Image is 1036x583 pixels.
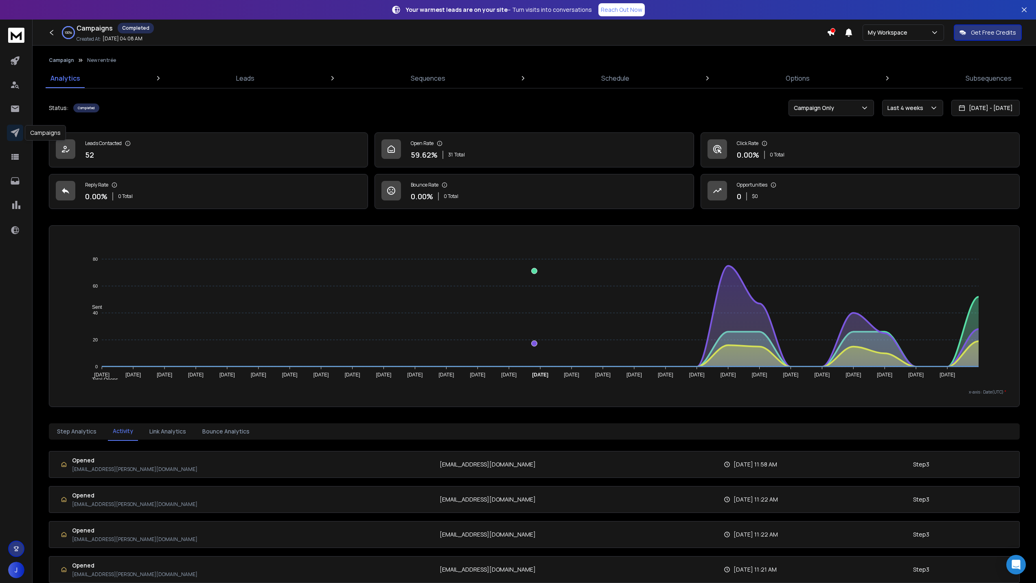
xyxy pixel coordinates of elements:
tspan: 40 [93,310,98,315]
tspan: [DATE] [564,372,579,378]
div: Completed [73,103,99,112]
p: [DATE] 11:21 AM [734,565,777,574]
p: My Workspace [868,29,911,37]
tspan: [DATE] [438,372,454,378]
tspan: [DATE] [689,372,705,378]
a: Opportunities0$0 [701,174,1020,209]
button: Step Analytics [52,422,101,440]
strong: Your warmest leads are on your site [406,6,508,13]
p: 0.00 % [737,149,759,161]
tspan: [DATE] [188,372,204,378]
div: Completed [118,23,154,33]
a: Leads Contacted52 [49,132,368,167]
p: [DATE] 04:08 AM [103,35,142,42]
h1: Opened [72,526,197,535]
button: Link Analytics [145,422,191,440]
p: Created At: [77,36,101,42]
p: Click Rate [737,140,758,147]
p: Status: [49,104,68,112]
h1: Campaigns [77,23,113,33]
button: J [8,562,24,578]
p: Step 3 [913,530,929,539]
p: Leads Contacted [85,140,122,147]
tspan: [DATE] [125,372,141,378]
tspan: [DATE] [345,372,360,378]
p: [EMAIL_ADDRESS][PERSON_NAME][DOMAIN_NAME] [72,466,197,473]
p: Get Free Credits [971,29,1016,37]
p: Bounce Rate [411,182,438,188]
p: [DATE] 11:58 AM [734,460,777,469]
img: logo [8,28,24,43]
tspan: [DATE] [877,372,892,378]
tspan: [DATE] [251,372,266,378]
button: [DATE] - [DATE] [951,100,1020,116]
button: Activity [108,422,138,441]
div: Open Intercom Messenger [1006,555,1026,574]
p: 59.62 % [411,149,438,161]
p: 0.00 % [85,191,107,202]
p: x-axis : Date(UTC) [62,389,1006,395]
tspan: [DATE] [282,372,298,378]
a: Reply Rate0.00%0 Total [49,174,368,209]
a: Reach Out Now [598,3,645,16]
p: Step 3 [913,495,929,504]
a: Analytics [46,68,85,88]
tspan: [DATE] [470,372,485,378]
p: 0 Total [444,193,458,200]
tspan: [DATE] [313,372,329,378]
tspan: [DATE] [157,372,172,378]
button: Get Free Credits [954,24,1022,41]
span: Total Opens [86,377,118,383]
p: 0 Total [118,193,133,200]
p: 52 [85,149,94,161]
p: – Turn visits into conversations [406,6,592,14]
a: Open Rate59.62%31Total [375,132,694,167]
a: Leads [231,68,259,88]
tspan: [DATE] [783,372,799,378]
p: Reply Rate [85,182,108,188]
tspan: [DATE] [721,372,736,378]
p: 0.00 % [411,191,433,202]
p: $ 0 [752,193,758,200]
p: [EMAIL_ADDRESS][DOMAIN_NAME] [440,495,536,504]
p: Open Rate [411,140,434,147]
p: [DATE] 11:22 AM [734,530,778,539]
p: 100 % [65,30,72,35]
p: [EMAIL_ADDRESS][DOMAIN_NAME] [440,460,536,469]
p: [EMAIL_ADDRESS][PERSON_NAME][DOMAIN_NAME] [72,501,197,508]
span: Total [454,152,465,158]
p: Opportunities [737,182,767,188]
tspan: 20 [93,337,98,342]
p: [EMAIL_ADDRESS][DOMAIN_NAME] [440,530,536,539]
h1: Opened [72,561,197,570]
a: Subsequences [961,68,1016,88]
p: Analytics [50,73,80,83]
h1: Opened [72,491,197,499]
span: 31 [448,152,453,158]
p: Reach Out Now [601,6,642,14]
div: Campaigns [25,125,66,141]
tspan: [DATE] [845,372,861,378]
tspan: 80 [93,257,98,262]
p: [EMAIL_ADDRESS][PERSON_NAME][DOMAIN_NAME] [72,536,197,543]
p: 0 [737,191,741,202]
button: Campaign [49,57,74,64]
tspan: [DATE] [407,372,423,378]
tspan: [DATE] [626,372,642,378]
a: Sequences [406,68,450,88]
tspan: [DATE] [94,372,110,378]
p: Campaign Only [794,104,837,112]
tspan: [DATE] [815,372,830,378]
p: Sequences [411,73,445,83]
tspan: [DATE] [376,372,392,378]
tspan: [DATE] [940,372,955,378]
a: Schedule [596,68,634,88]
tspan: [DATE] [219,372,235,378]
tspan: 0 [95,364,98,369]
tspan: [DATE] [658,372,673,378]
tspan: 60 [93,284,98,288]
span: Sent [86,304,102,310]
p: Leads [236,73,254,83]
